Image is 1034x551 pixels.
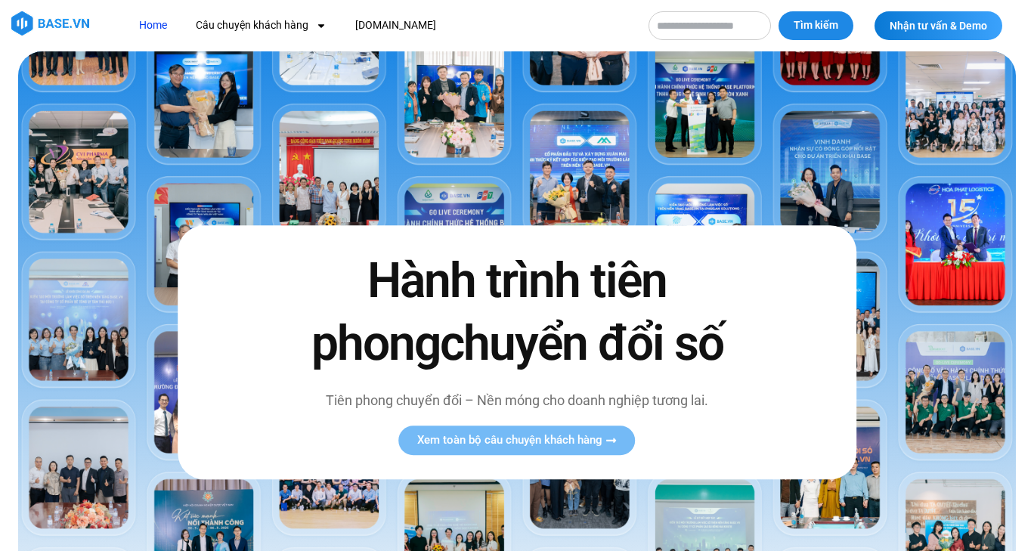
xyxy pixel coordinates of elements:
p: Tiên phong chuyển đổi – Nền móng cho doanh nghiệp tương lai. [294,390,740,410]
a: Home [128,11,178,39]
nav: Menu [128,11,633,39]
a: [DOMAIN_NAME] [344,11,447,39]
span: Tìm kiếm [794,18,838,33]
a: Câu chuyện khách hàng [184,11,338,39]
a: Nhận tư vấn & Demo [875,11,1002,40]
h2: Hành trình tiên phong [294,249,740,375]
span: Xem toàn bộ câu chuyện khách hàng [417,435,602,446]
a: Xem toàn bộ câu chuyện khách hàng [399,426,636,455]
button: Tìm kiếm [779,11,853,40]
span: Nhận tư vấn & Demo [890,20,987,31]
span: chuyển đổi số [440,315,723,372]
